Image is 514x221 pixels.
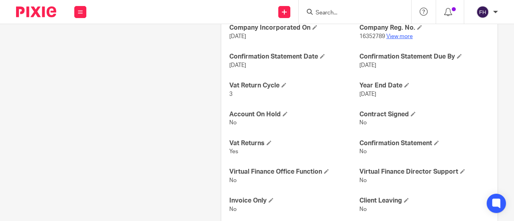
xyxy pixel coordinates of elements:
[229,53,359,61] h4: Confirmation Statement Date
[229,139,359,148] h4: Vat Returns
[229,149,238,154] span: Yes
[229,34,246,39] span: [DATE]
[359,168,490,176] h4: Virtual Finance Director Support
[16,6,56,17] img: Pixie
[315,10,387,17] input: Search
[359,81,490,90] h4: Year End Date
[229,91,233,97] span: 3
[359,34,385,39] span: 16352789
[386,34,413,39] a: View more
[229,168,359,176] h4: Virtual Finance Office Function
[229,24,359,32] h4: Company Incorporated On
[359,120,367,126] span: No
[359,197,490,205] h4: Client Leaving
[229,81,359,90] h4: Vat Return Cycle
[359,63,376,68] span: [DATE]
[229,207,237,212] span: No
[229,120,237,126] span: No
[229,110,359,119] h4: Account On Hold
[359,207,367,212] span: No
[359,149,367,154] span: No
[359,178,367,183] span: No
[229,63,246,68] span: [DATE]
[476,6,489,18] img: svg%3E
[229,197,359,205] h4: Invoice Only
[359,110,490,119] h4: Contract Signed
[359,91,376,97] span: [DATE]
[359,24,490,32] h4: Company Reg. No.
[359,139,490,148] h4: Confirmation Statement
[229,178,237,183] span: No
[359,53,490,61] h4: Confirmation Statement Due By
